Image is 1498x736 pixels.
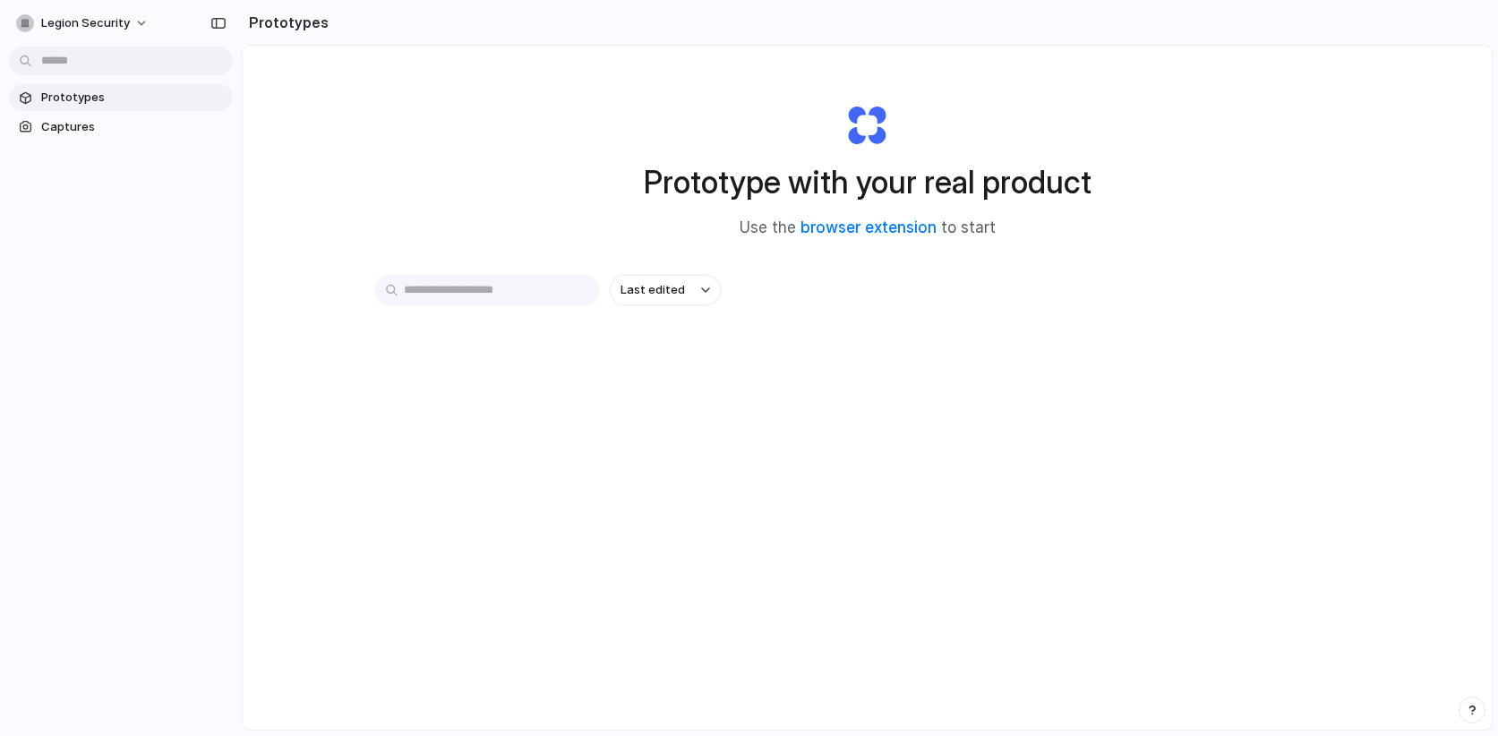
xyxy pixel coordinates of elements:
[41,89,226,107] span: Prototypes
[621,281,685,299] span: Last edited
[242,12,329,33] h2: Prototypes
[41,118,226,136] span: Captures
[740,217,996,240] span: Use the to start
[9,9,158,38] button: Legion Security
[9,84,233,111] a: Prototypes
[644,158,1091,206] h1: Prototype with your real product
[610,275,721,305] button: Last edited
[41,14,130,32] span: Legion Security
[9,114,233,141] a: Captures
[800,218,937,236] a: browser extension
